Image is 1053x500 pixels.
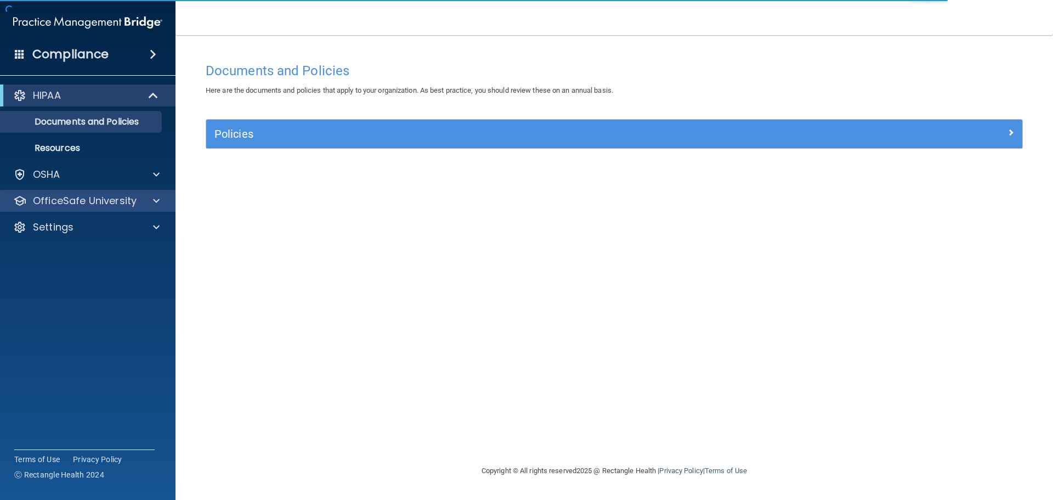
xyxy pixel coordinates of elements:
[13,12,162,33] img: PMB logo
[73,454,122,465] a: Privacy Policy
[33,168,60,181] p: OSHA
[659,467,703,475] a: Privacy Policy
[33,89,61,102] p: HIPAA
[13,89,159,102] a: HIPAA
[14,454,60,465] a: Terms of Use
[13,168,160,181] a: OSHA
[414,453,814,488] div: Copyright © All rights reserved 2025 @ Rectangle Health | |
[7,116,157,127] p: Documents and Policies
[705,467,747,475] a: Terms of Use
[13,221,160,234] a: Settings
[32,47,109,62] h4: Compliance
[33,221,73,234] p: Settings
[206,64,1023,78] h4: Documents and Policies
[14,469,104,480] span: Ⓒ Rectangle Health 2024
[214,125,1014,143] a: Policies
[206,86,613,94] span: Here are the documents and policies that apply to your organization. As best practice, you should...
[7,143,157,154] p: Resources
[214,128,810,140] h5: Policies
[33,194,137,207] p: OfficeSafe University
[13,194,160,207] a: OfficeSafe University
